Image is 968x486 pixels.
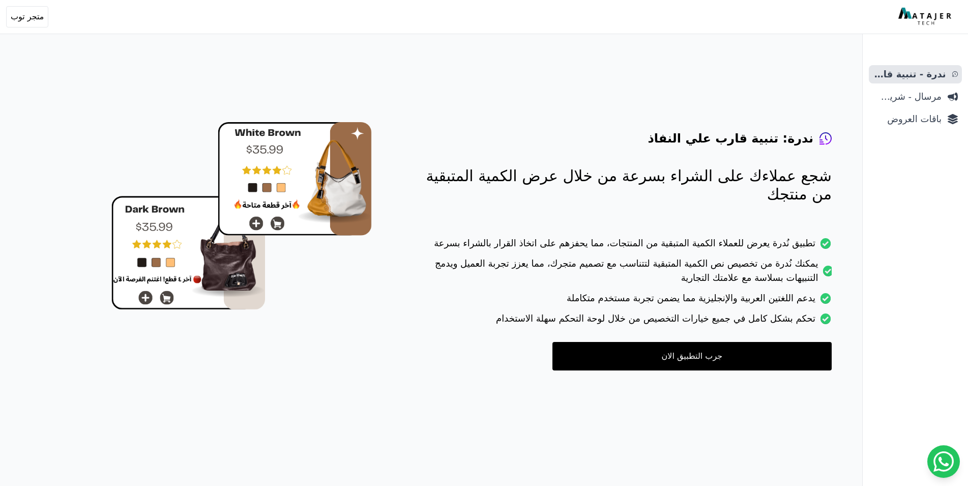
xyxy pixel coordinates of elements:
[413,291,832,311] li: يدعم اللغتين العربية والإنجليزية مما يضمن تجربة مستخدم متكاملة
[648,130,813,147] h4: ندرة: تنبية قارب علي النفاذ
[413,311,832,332] li: تحكم بشكل كامل في جميع خيارات التخصيص من خلال لوحة التحكم سهلة الاستخدام
[873,112,942,126] span: باقات العروض
[413,236,832,256] li: تطبيق نُدرة يعرض للعملاء الكمية المتبقية من المنتجات، مما يحفزهم على اتخاذ القرار بالشراء بسرعة
[873,90,942,104] span: مرسال - شريط دعاية
[11,11,44,23] span: متجر توب
[898,8,954,26] img: MatajerTech Logo
[413,256,832,291] li: يمكنك نُدرة من تخصيص نص الكمية المتبقية لتتناسب مع تصميم متجرك، مما يعزز تجربة العميل ويدمج التنب...
[413,167,832,204] p: شجع عملاءك على الشراء بسرعة من خلال عرض الكمية المتبقية من منتجك
[873,67,946,81] span: ندرة - تنبية قارب علي النفاذ
[552,342,832,370] a: جرب التطبيق الان
[6,6,48,27] button: متجر توب
[111,122,372,310] img: hero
